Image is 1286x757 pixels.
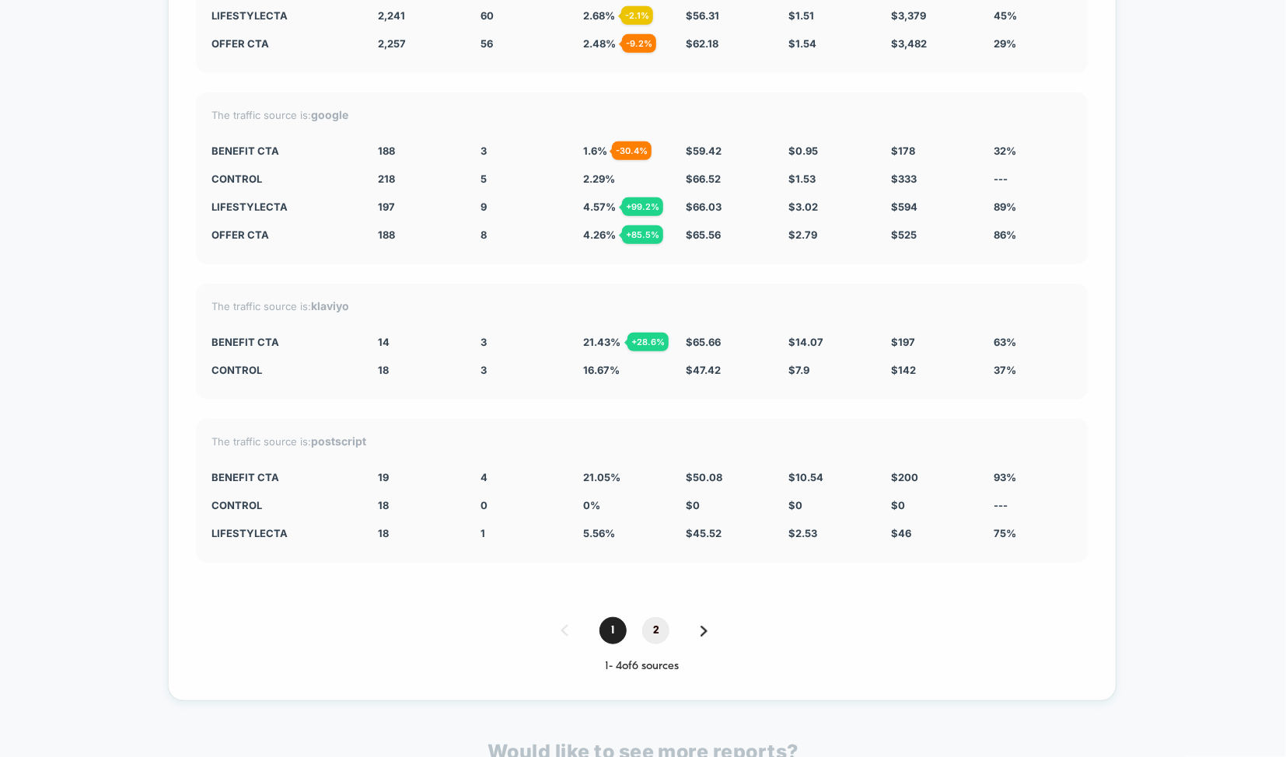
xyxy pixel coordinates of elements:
div: Offer CTA [211,228,355,241]
div: LifestyleCTA [211,527,355,539]
div: The traffic source is: [211,299,1073,312]
span: $ 333 [891,173,917,185]
span: 5 [481,173,487,185]
span: $ 197 [891,336,915,348]
span: $ 2.79 [788,228,817,241]
span: 18 [378,499,389,511]
div: - 30.4 % [612,141,652,160]
strong: google [311,108,348,121]
span: $ 10.54 [788,471,823,483]
div: 1 - 4 of 6 sources [196,660,1089,673]
div: 93% [994,471,1073,483]
span: 18 [378,364,389,376]
img: pagination forward [701,626,708,637]
span: $ 1.53 [788,173,816,185]
div: LifestyleCTA [211,9,355,22]
span: $ 594 [891,201,917,213]
span: 60 [481,9,494,22]
span: $ 2.53 [788,527,817,539]
div: - 2.1 % [621,6,653,25]
span: $ 65.66 [686,336,721,348]
span: $ 56.31 [686,9,719,22]
div: 86% [994,228,1073,241]
span: 188 [378,145,395,157]
div: 32% [994,145,1073,157]
span: $ 178 [891,145,915,157]
span: 19 [378,471,389,483]
div: + 28.6 % [627,333,669,351]
span: $ 200 [891,471,918,483]
span: 218 [378,173,395,185]
span: $ 45.52 [686,527,722,539]
span: 2,241 [378,9,405,22]
span: $ 66.03 [686,201,722,213]
span: 5.56 % [583,527,615,539]
span: 4 [481,471,487,483]
span: 4.57 % [583,201,616,213]
span: $ 3.02 [788,201,818,213]
div: 45% [994,9,1073,22]
span: $ 59.42 [686,145,722,157]
span: 21.05 % [583,471,620,483]
span: 8 [481,228,487,241]
div: + 99.2 % [622,197,663,216]
div: Benefit CTA [211,471,355,483]
div: 75% [994,527,1073,539]
div: Benefit CTA [211,336,355,348]
span: 2,257 [378,37,406,50]
span: 3 [481,336,487,348]
span: 3 [481,364,487,376]
div: 89% [994,201,1073,213]
div: - 9.2 % [622,34,656,53]
span: $ 3,379 [891,9,926,22]
span: $ 0 [788,499,802,511]
span: $ 3,482 [891,37,927,50]
span: 188 [378,228,395,241]
span: 3 [481,145,487,157]
div: 63% [994,336,1073,348]
span: 2 [642,617,669,644]
span: $ 50.08 [686,471,722,483]
span: $ 14.07 [788,336,823,348]
span: 18 [378,527,389,539]
span: 0 % [583,499,600,511]
div: --- [994,173,1073,185]
strong: klaviyo [311,299,349,312]
span: 9 [481,201,487,213]
span: $ 142 [891,364,916,376]
span: $ 0 [686,499,700,511]
strong: postscript [311,434,366,448]
span: 2.29 % [583,173,615,185]
span: $ 1.54 [788,37,816,50]
span: $ 46 [891,527,911,539]
span: 16.67 % [583,364,620,376]
span: 197 [378,201,395,213]
span: $ 47.42 [686,364,721,376]
span: 21.43 % [583,336,620,348]
div: CONTROL [211,499,355,511]
div: 37% [994,364,1073,376]
span: $ 1.51 [788,9,814,22]
div: --- [994,499,1073,511]
span: 14 [378,336,390,348]
span: 1 [481,527,485,539]
span: 0 [481,499,487,511]
span: $ 7.9 [788,364,809,376]
div: Benefit CTA [211,145,355,157]
span: $ 66.52 [686,173,721,185]
span: 2.68 % [583,9,615,22]
div: + 85.5 % [622,225,663,244]
span: $ 0.95 [788,145,818,157]
div: Offer CTA [211,37,355,50]
span: $ 0 [891,499,905,511]
div: The traffic source is: [211,434,1073,448]
span: 1 [599,617,627,644]
span: $ 65.56 [686,228,721,241]
div: LifestyleCTA [211,201,355,213]
div: CONTROL [211,364,355,376]
span: $ 62.18 [686,37,718,50]
div: 29% [994,37,1073,50]
span: $ 525 [891,228,917,241]
span: 2.48 % [583,37,616,50]
span: 4.26 % [583,228,616,241]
